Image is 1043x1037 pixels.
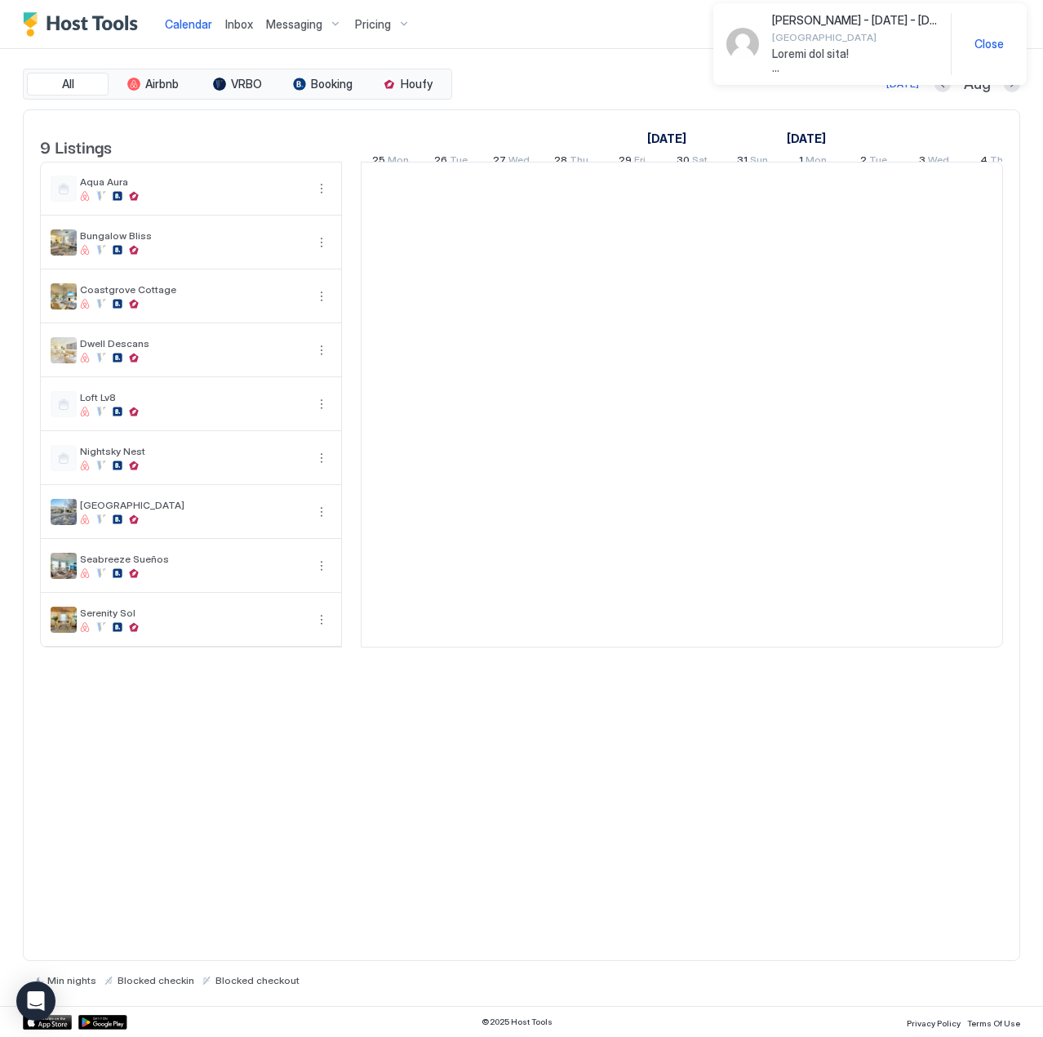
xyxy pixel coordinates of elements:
[51,229,77,256] div: listing image
[80,553,305,565] span: Seabreeze Sueños
[112,73,193,96] button: Airbnb
[311,77,353,91] span: Booking
[434,154,447,171] span: 26
[692,154,708,171] span: Sat
[430,150,472,174] a: August 26, 2025
[366,73,448,96] button: Houfy
[550,150,593,174] a: August 28, 2025
[80,283,305,296] span: Coastgrove Cottage
[737,154,748,171] span: 31
[856,150,891,174] a: September 2, 2025
[643,127,690,150] a: August 10, 2025
[165,16,212,33] a: Calendar
[907,1018,961,1028] span: Privacy Policy
[806,154,827,171] span: Mon
[23,69,452,100] div: tab-group
[508,154,530,171] span: Wed
[312,233,331,252] button: More options
[554,154,567,171] span: 28
[51,607,77,633] div: listing image
[80,176,305,188] span: Aqua Aura
[980,154,988,171] span: 4
[312,340,331,360] div: menu
[974,37,1004,51] span: Close
[78,1015,127,1030] a: Google Play Store
[619,154,632,171] span: 29
[312,394,331,414] div: menu
[312,233,331,252] div: menu
[80,499,305,511] span: [GEOGRAPHIC_DATA]
[372,154,385,171] span: 25
[312,556,331,576] button: More options
[312,556,331,576] div: menu
[493,154,506,171] span: 27
[450,154,468,171] span: Tue
[869,154,887,171] span: Tue
[312,394,331,414] button: More options
[47,974,96,986] span: Min nights
[80,337,305,349] span: Dwell Descans
[80,229,305,242] span: Bungalow Bliss
[312,287,331,306] button: More options
[967,1018,1020,1028] span: Terms Of Use
[915,150,953,174] a: September 3, 2025
[860,154,867,171] span: 2
[312,448,331,468] button: More options
[51,337,77,363] div: listing image
[750,154,768,171] span: Sun
[677,154,690,171] span: 30
[27,73,109,96] button: All
[312,287,331,306] div: menu
[165,17,212,31] span: Calendar
[312,610,331,630] div: menu
[482,1017,553,1027] span: © 2025 Host Tools
[733,150,772,174] a: August 31, 2025
[672,150,712,174] a: August 30, 2025
[231,77,262,91] span: VRBO
[225,17,253,31] span: Inbox
[772,13,938,28] span: [PERSON_NAME] - [DATE] - [DATE]
[489,150,534,174] a: August 27, 2025
[312,179,331,198] div: menu
[215,974,300,986] span: Blocked checkout
[118,974,194,986] span: Blocked checkin
[80,445,305,457] span: Nightsky Nest
[928,154,949,171] span: Wed
[62,77,74,91] span: All
[145,77,179,91] span: Airbnb
[197,73,278,96] button: VRBO
[919,154,925,171] span: 3
[726,28,759,60] div: Avatar
[312,502,331,522] button: More options
[23,12,145,37] a: Host Tools Logo
[615,150,650,174] a: August 29, 2025
[40,134,112,158] span: 9 Listings
[312,448,331,468] div: menu
[312,502,331,522] div: menu
[23,1015,72,1030] a: App Store
[772,47,938,75] span: Loremi dol sita! Conse adi el's doei tempo in ut la etd magna aliq...e adm venia qui n exerci ull...
[312,179,331,198] button: More options
[16,981,55,1021] div: Open Intercom Messenger
[967,1013,1020,1030] a: Terms Of Use
[80,607,305,619] span: Serenity Sol
[388,154,409,171] span: Mon
[772,31,938,43] span: [GEOGRAPHIC_DATA]
[799,154,803,171] span: 1
[225,16,253,33] a: Inbox
[80,391,305,403] span: Loft Lv8
[266,17,322,32] span: Messaging
[907,1013,961,1030] a: Privacy Policy
[51,283,77,309] div: listing image
[795,150,831,174] a: September 1, 2025
[783,127,830,150] a: September 1, 2025
[51,553,77,579] div: listing image
[634,154,646,171] span: Fri
[368,150,413,174] a: August 25, 2025
[355,17,391,32] span: Pricing
[312,340,331,360] button: More options
[282,73,363,96] button: Booking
